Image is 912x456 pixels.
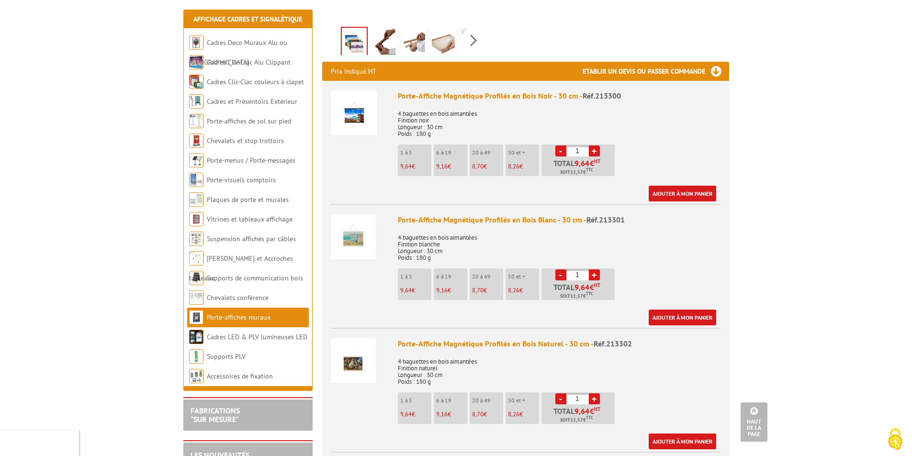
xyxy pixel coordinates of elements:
[589,145,600,156] a: +
[570,168,583,176] span: 11,57
[544,283,615,300] p: Total
[191,406,240,424] a: FABRICATIONS"Sur Mesure"
[586,291,593,296] sup: TTC
[207,313,270,322] a: Porte-affiches muraux
[508,273,539,280] p: 50 et +
[207,117,291,125] a: Porte-affiches de sol sur pied
[508,163,539,170] p: €
[331,338,376,383] img: Porte-Affiche Magnétique Profilés en Bois Naturel - 30 cm
[508,397,539,404] p: 50 et +
[462,29,484,58] img: 213399-porte-affiches-magnetique-bois-fonce-5.jpg
[400,410,412,418] span: 9,64
[560,292,593,300] span: Soit €
[189,192,203,207] img: Plaques de porte et murales
[508,162,519,170] span: 8,26
[400,162,412,170] span: 9,64
[574,159,590,167] span: 9,64
[331,90,377,135] img: Porte-Affiche Magnétique Profilés en Bois Noir - 30 cm
[436,287,467,294] p: €
[436,411,467,418] p: €
[400,149,431,156] p: 1 à 5
[469,33,478,48] span: Next
[189,212,203,226] img: Vitrines et tableaux affichage
[508,149,539,156] p: 50 et +
[398,214,721,225] div: Porte-Affiche Magnétique Profilés en Bois Blanc - 30 cm -
[883,427,907,451] img: Cookies (fenêtre modale)
[400,287,431,294] p: €
[342,28,367,57] img: 213300_profiles_bois_aimantes_30_cm.jpg
[472,273,503,280] p: 20 à 49
[586,415,593,420] sup: TTC
[560,416,593,424] span: Soit €
[741,402,767,442] a: Haut de la page
[207,372,273,380] a: Accessoires de fixation
[555,393,566,404] a: -
[189,254,293,282] a: [PERSON_NAME] et Accroches tableaux
[589,269,600,280] a: +
[207,352,246,361] a: Supports PLV
[207,195,289,204] a: Plaques de porte et murales
[189,133,203,148] img: Chevalets et stop trottoirs
[207,234,296,243] a: Suspension affiches par câbles
[207,333,307,341] a: Cadres LED & PLV lumineuses LED
[189,349,203,364] img: Supports PLV
[649,186,716,201] a: Ajouter à mon panier
[189,251,203,266] img: Cimaises et Accroches tableaux
[472,149,503,156] p: 20 à 49
[590,407,594,415] span: €
[508,411,539,418] p: €
[207,215,293,223] a: Vitrines et tableaux affichage
[508,286,519,294] span: 8,26
[189,232,203,246] img: Suspension affiches par câbles
[472,411,503,418] p: €
[189,290,203,305] img: Chevalets conférence
[189,330,203,344] img: Cadres LED & PLV lumineuses LED
[436,286,448,294] span: 9,16
[472,162,484,170] span: 8,70
[400,286,412,294] span: 9,64
[400,397,431,404] p: 1 à 5
[189,310,203,324] img: Porte-affiches muraux
[583,91,621,100] span: Réf.213300
[508,410,519,418] span: 8,26
[436,410,448,418] span: 9,16
[594,406,600,412] sup: HT
[193,15,302,23] a: Affichage Cadres et Signalétique
[472,397,503,404] p: 20 à 49
[590,283,594,291] span: €
[402,29,425,58] img: 213399_porte-affiches_magnetique_bois_clair_2.jpg
[189,94,203,109] img: Cadres et Présentoirs Extérieur
[331,62,376,81] p: Prix indiqué HT
[331,214,376,259] img: Porte-Affiche Magnétique Profilés en Bois Blanc - 30 cm
[472,163,503,170] p: €
[398,352,721,385] p: 4 baguettes en bois aimantées Finition naturel Longueur : 30 cm Poids : 180 g
[590,159,594,167] span: €
[207,136,284,145] a: Chevalets et stop trottoirs
[207,293,269,302] a: Chevalets conférence
[436,162,448,170] span: 9,16
[560,168,593,176] span: Soit €
[589,393,600,404] a: +
[472,410,484,418] span: 8,70
[570,292,583,300] span: 11,57
[436,149,467,156] p: 6 à 19
[472,286,484,294] span: 8,70
[570,416,583,424] span: 11,57
[372,29,395,58] img: 213399_porte-affiches_magnetique_bois_fonce_2.jpg
[398,104,721,137] p: 4 baguettes en bois aimantées Finition noir Longueur : 30 cm Poids : 180 g
[400,163,431,170] p: €
[400,411,431,418] p: €
[555,145,566,156] a: -
[436,397,467,404] p: 6 à 19
[574,407,590,415] span: 9,64
[594,339,632,348] span: Réf.213302
[207,58,291,67] a: Cadres Clic-Clac Alu Clippant
[594,282,600,289] sup: HT
[189,369,203,383] img: Accessoires de fixation
[189,38,287,67] a: Cadres Deco Muraux Alu ou [GEOGRAPHIC_DATA]
[207,156,295,165] a: Porte-menus / Porte-messages
[586,167,593,172] sup: TTC
[189,35,203,50] img: Cadres Deco Muraux Alu ou Bois
[436,163,467,170] p: €
[555,269,566,280] a: -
